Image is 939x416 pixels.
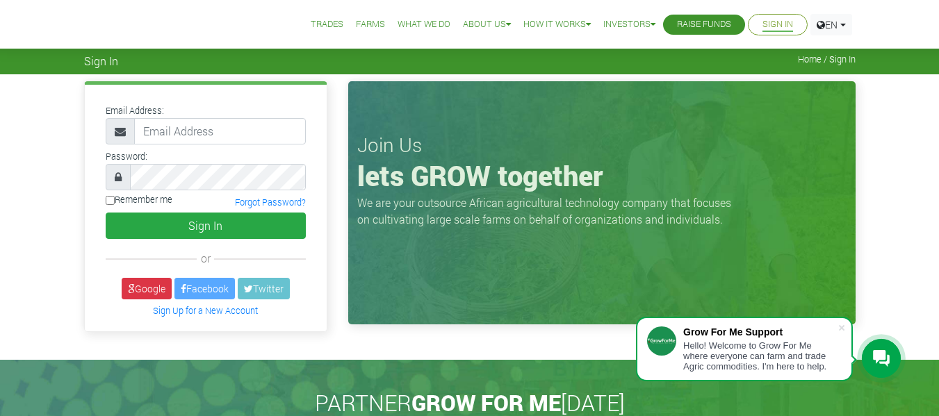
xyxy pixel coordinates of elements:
[311,17,343,32] a: Trades
[810,14,852,35] a: EN
[106,196,115,205] input: Remember me
[153,305,258,316] a: Sign Up for a New Account
[603,17,655,32] a: Investors
[90,390,850,416] h2: PARTNER [DATE]
[683,340,838,372] div: Hello! Welcome to Grow For Me where everyone can farm and trade Agric commodities. I'm here to help.
[798,54,856,65] span: Home / Sign In
[134,118,306,144] input: Email Address
[356,17,385,32] a: Farms
[106,193,172,206] label: Remember me
[106,150,147,163] label: Password:
[463,17,511,32] a: About Us
[235,197,306,208] a: Forgot Password?
[683,326,838,338] div: Grow For Me Support
[84,54,118,67] span: Sign In
[106,104,164,117] label: Email Address:
[762,17,793,32] a: Sign In
[106,213,306,239] button: Sign In
[357,159,847,192] h1: lets GROW together
[523,17,591,32] a: How it Works
[122,278,172,299] a: Google
[398,17,450,32] a: What We Do
[677,17,731,32] a: Raise Funds
[106,250,306,267] div: or
[357,133,847,157] h3: Join Us
[357,194,740,228] p: We are your outsource African agricultural technology company that focuses on cultivating large s...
